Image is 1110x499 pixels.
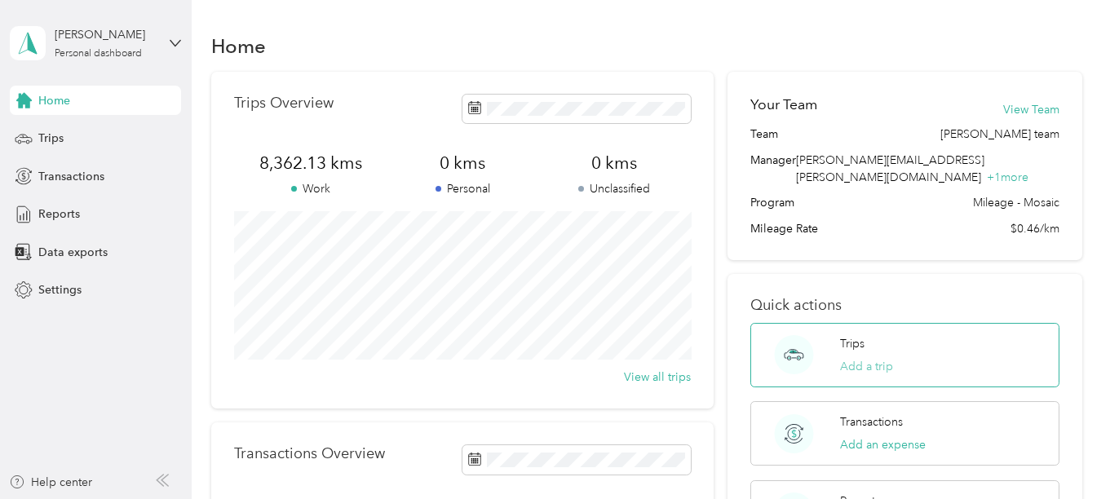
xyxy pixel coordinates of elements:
p: Trips Overview [234,95,334,112]
span: + 1 more [987,170,1028,184]
span: Data exports [38,244,108,261]
button: View Team [1003,101,1059,118]
span: 0 kms [387,152,538,174]
button: View all trips [624,369,691,386]
span: [PERSON_NAME][EMAIL_ADDRESS][PERSON_NAME][DOMAIN_NAME] [796,153,984,184]
p: Unclassified [538,180,690,197]
p: Transactions Overview [234,445,385,462]
span: Team [750,126,778,143]
p: Work [234,180,386,197]
span: Mileage - Mosaic [973,194,1059,211]
span: Program [750,194,794,211]
button: Add a trip [840,358,893,375]
p: Transactions [840,413,903,431]
button: Add an expense [840,436,926,453]
span: Home [38,92,70,109]
p: Trips [840,335,865,352]
span: Transactions [38,168,104,185]
span: Reports [38,205,80,223]
button: Help center [9,474,92,491]
span: Mileage Rate [750,220,818,237]
span: Trips [38,130,64,147]
span: Settings [38,281,82,298]
span: Manager [750,152,796,186]
p: Quick actions [750,297,1059,314]
span: [PERSON_NAME] team [940,126,1059,143]
p: Personal [387,180,538,197]
span: 8,362.13 kms [234,152,386,174]
span: $0.46/km [1010,220,1059,237]
h2: Your Team [750,95,817,115]
iframe: Everlance-gr Chat Button Frame [1019,408,1110,499]
div: Personal dashboard [55,49,142,59]
h1: Home [211,38,266,55]
div: [PERSON_NAME] [55,26,157,43]
span: 0 kms [538,152,690,174]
